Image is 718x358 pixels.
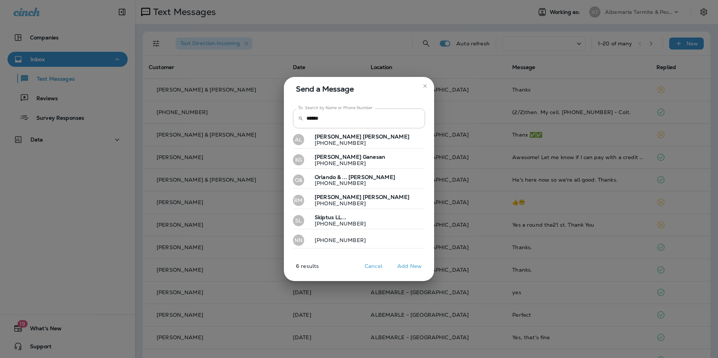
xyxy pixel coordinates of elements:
span: [PERSON_NAME] [315,133,361,140]
span: [PERSON_NAME] [363,133,409,140]
span: Ganesan [363,153,385,160]
p: [PHONE_NUMBER] [309,200,409,206]
button: NN [PHONE_NUMBER] [293,232,425,248]
span: [PERSON_NAME] [348,174,395,181]
div: AL [293,134,304,145]
button: AL[PERSON_NAME] [PERSON_NAME][PHONE_NUMBER] [293,131,425,149]
div: KG [293,154,304,165]
button: RM[PERSON_NAME] [PERSON_NAME][PHONE_NUMBER] [293,192,425,209]
p: [PHONE_NUMBER] [309,237,366,243]
div: O& [293,174,304,186]
p: [PHONE_NUMBER] [309,160,385,166]
button: Cancel [359,260,388,272]
label: To: Search by Name or Phone Number [298,105,373,111]
span: Skiptus LL... [315,214,346,221]
p: [PHONE_NUMBER] [309,180,395,186]
button: close [419,80,431,92]
span: Orlando & ... [315,174,347,181]
p: [PHONE_NUMBER] [309,221,366,227]
div: SL [293,215,304,226]
button: O&Orlando & ... [PERSON_NAME][PHONE_NUMBER] [293,172,425,189]
button: Add New [394,260,425,272]
span: Send a Message [296,83,425,95]
span: [PERSON_NAME] [363,194,409,200]
p: [PHONE_NUMBER] [309,140,409,146]
span: [PERSON_NAME] [315,153,361,160]
span: [PERSON_NAME] [315,194,361,200]
div: NN [293,235,304,246]
button: SLSkiptus LL... [PHONE_NUMBER] [293,212,425,229]
button: KG[PERSON_NAME] Ganesan[PHONE_NUMBER] [293,152,425,169]
p: 6 results [281,263,319,275]
div: RM [293,195,304,206]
